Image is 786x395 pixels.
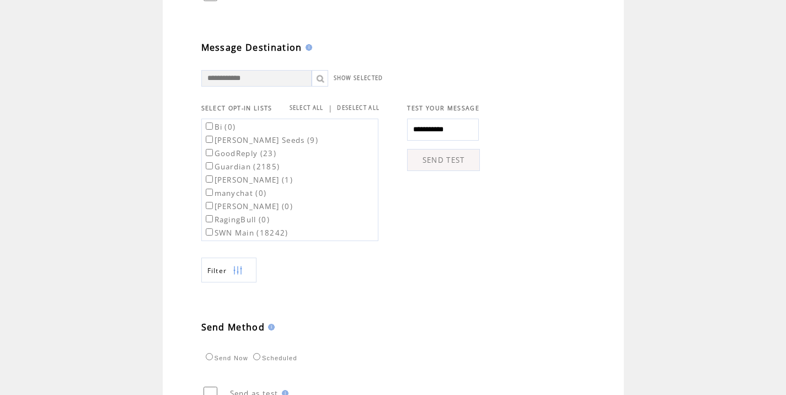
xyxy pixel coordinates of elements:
[253,353,260,360] input: Scheduled
[206,136,213,143] input: [PERSON_NAME] Seeds (9)
[206,149,213,156] input: GoodReply (23)
[334,74,383,82] a: SHOW SELECTED
[204,135,319,145] label: [PERSON_NAME] Seeds (9)
[206,189,213,196] input: manychat (0)
[250,355,297,361] label: Scheduled
[201,258,256,282] a: Filter
[407,149,480,171] a: SEND TEST
[206,122,213,130] input: Bi (0)
[290,104,324,111] a: SELECT ALL
[201,104,272,112] span: SELECT OPT-IN LISTS
[206,175,213,183] input: [PERSON_NAME] (1)
[206,215,213,222] input: RagingBull (0)
[265,324,275,330] img: help.gif
[204,228,288,238] label: SWN Main (18242)
[204,215,270,225] label: RagingBull (0)
[201,321,265,333] span: Send Method
[204,201,293,211] label: [PERSON_NAME] (0)
[204,148,277,158] label: GoodReply (23)
[407,104,479,112] span: TEST YOUR MESSAGE
[337,104,379,111] a: DESELECT ALL
[206,162,213,169] input: Guardian (2185)
[302,44,312,51] img: help.gif
[204,162,280,172] label: Guardian (2185)
[206,228,213,236] input: SWN Main (18242)
[204,188,267,198] label: manychat (0)
[201,41,302,54] span: Message Destination
[204,122,236,132] label: Bi (0)
[203,355,248,361] label: Send Now
[206,353,213,360] input: Send Now
[204,175,293,185] label: [PERSON_NAME] (1)
[206,202,213,209] input: [PERSON_NAME] (0)
[328,103,333,113] span: |
[207,266,227,275] span: Show filters
[233,258,243,283] img: filters.png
